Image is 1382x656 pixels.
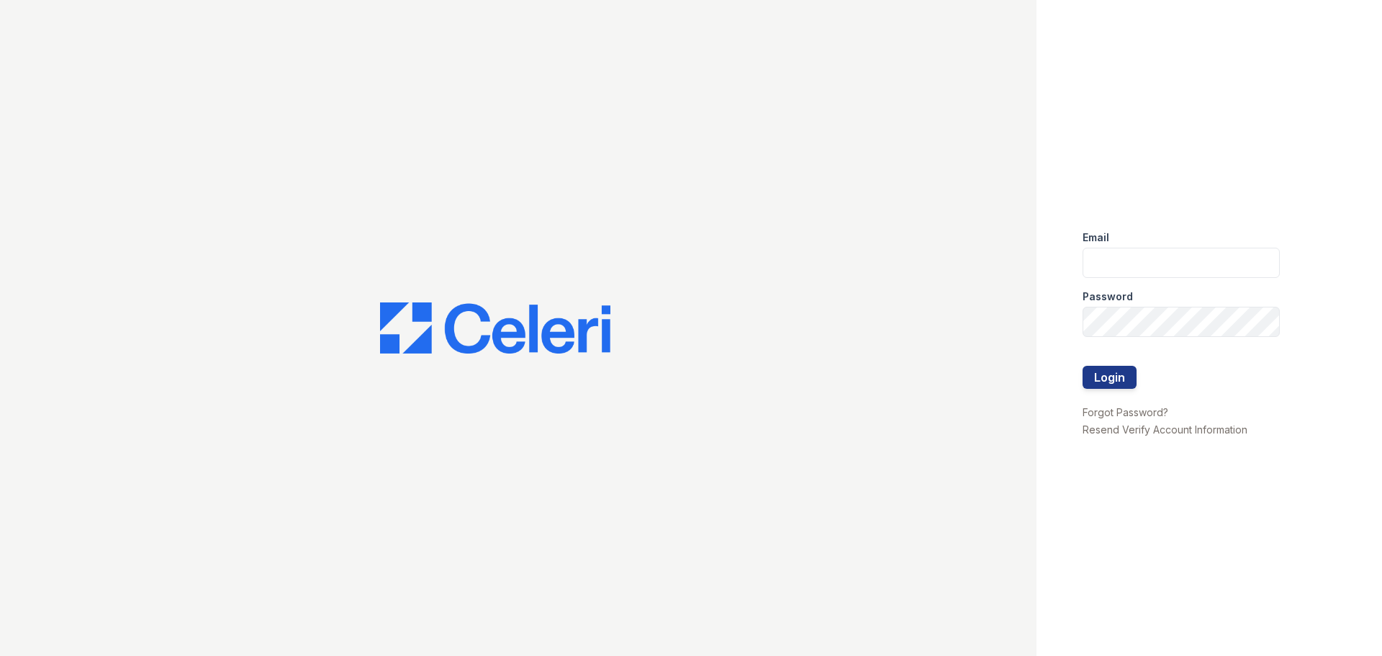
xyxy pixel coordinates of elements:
[1083,230,1109,245] label: Email
[1083,366,1137,389] button: Login
[1083,289,1133,304] label: Password
[380,302,610,354] img: CE_Logo_Blue-a8612792a0a2168367f1c8372b55b34899dd931a85d93a1a3d3e32e68fde9ad4.png
[1083,423,1247,436] a: Resend Verify Account Information
[1083,406,1168,418] a: Forgot Password?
